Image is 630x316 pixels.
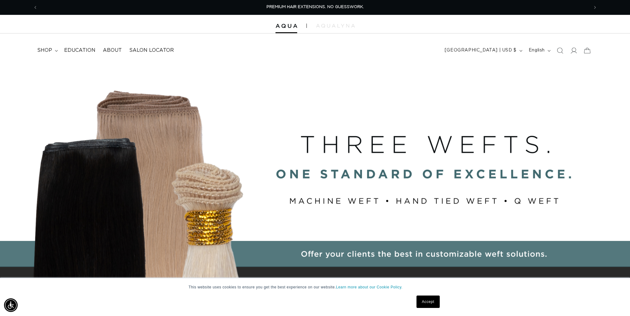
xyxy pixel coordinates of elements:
summary: Search [553,44,567,57]
span: PREMIUM HAIR EXTENSIONS. NO GUESSWORK. [267,5,364,9]
a: About [99,43,126,57]
iframe: Chat Widget [599,286,630,316]
a: Learn more about our Cookie Policy. [336,285,403,289]
summary: shop [33,43,60,57]
span: Education [64,47,95,54]
a: Accept [416,296,439,308]
span: shop [37,47,52,54]
span: [GEOGRAPHIC_DATA] | USD $ [445,47,517,54]
button: [GEOGRAPHIC_DATA] | USD $ [441,45,525,56]
span: About [103,47,122,54]
p: This website uses cookies to ensure you get the best experience on our website. [189,284,442,290]
span: English [529,47,545,54]
span: Salon Locator [129,47,174,54]
button: Previous announcement [29,2,42,13]
button: English [525,45,553,56]
a: Salon Locator [126,43,178,57]
img: Aqua Hair Extensions [275,24,297,28]
div: Accessibility Menu [4,298,18,312]
a: Education [60,43,99,57]
img: aqualyna.com [316,24,355,28]
button: Next announcement [588,2,602,13]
